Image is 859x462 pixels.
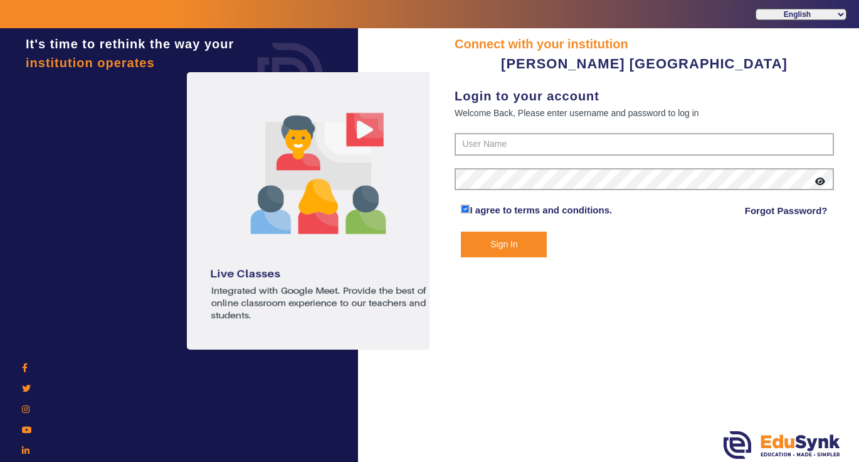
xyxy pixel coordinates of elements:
img: login.png [243,28,337,122]
span: It's time to rethink the way your [26,37,234,51]
div: Connect with your institution [455,35,834,53]
input: User Name [455,133,834,156]
div: Login to your account [455,87,834,105]
a: I agree to terms and conditions. [470,205,612,215]
a: Forgot Password? [745,203,828,218]
div: [PERSON_NAME] [GEOGRAPHIC_DATA] [455,53,834,74]
button: Sign In [461,232,547,257]
img: edusynk.png [724,431,840,459]
div: Welcome Back, Please enter username and password to log in [455,105,834,121]
img: login1.png [187,72,450,350]
span: institution operates [26,56,155,70]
